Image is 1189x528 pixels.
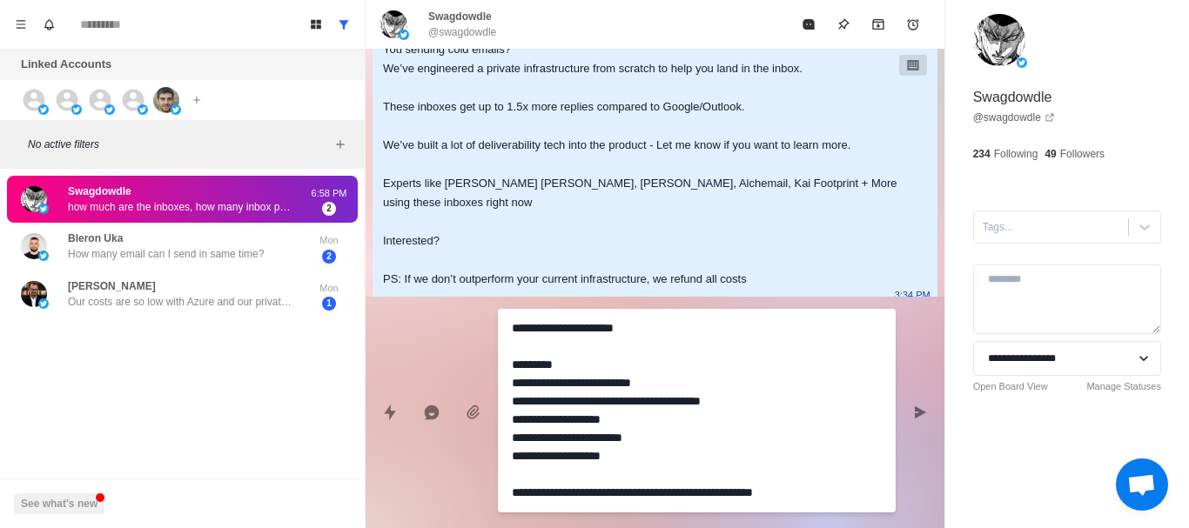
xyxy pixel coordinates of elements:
button: Notifications [35,10,63,38]
button: See what's new [14,493,104,514]
img: picture [1017,57,1027,68]
img: picture [21,233,47,259]
p: Swagdowdle [973,87,1052,108]
p: 49 [1045,146,1056,162]
img: picture [153,87,179,113]
p: How many email can I send in same time? [68,246,264,262]
p: 6:58 PM [307,186,351,201]
button: Pin [826,7,861,42]
button: Reply with AI [414,395,449,430]
div: You sending cold emails? We’ve engineered a private infrastructure from scratch to help you land ... [383,40,899,289]
img: picture [171,104,181,115]
p: Swagdowdle [68,184,131,199]
img: picture [38,104,49,115]
button: Add reminder [896,7,930,42]
p: Mon [307,233,351,248]
a: @swagdowdle [973,110,1055,125]
img: picture [21,186,47,212]
p: Bleron Uka [68,231,123,246]
p: Our costs are so low with Azure and our private smtp that we would need to 5x open rates to justi... [68,294,294,310]
img: picture [38,204,49,214]
p: Linked Accounts [21,56,111,73]
button: Mark as read [791,7,826,42]
button: Board View [302,10,330,38]
img: picture [38,251,49,261]
span: 2 [322,202,336,216]
span: 2 [322,250,336,264]
button: Add filters [330,134,351,155]
button: Add media [456,395,491,430]
p: 234 [973,146,991,162]
p: 3:34 PM [895,285,930,304]
img: picture [973,14,1025,66]
img: picture [71,104,82,115]
p: Mon [307,281,351,296]
div: Open chat [1116,458,1168,511]
span: 1 [322,297,336,311]
p: Followers [1060,146,1105,162]
button: Quick replies [373,395,407,430]
a: Manage Statuses [1086,379,1161,394]
p: Following [994,146,1038,162]
button: Send message [903,395,937,430]
p: Swagdowdle [428,9,492,24]
img: picture [38,298,49,309]
button: Add account [186,90,207,110]
p: No active filters [28,137,330,152]
p: @swagdowdle [428,24,496,40]
img: picture [104,104,115,115]
button: Show all conversations [330,10,358,38]
p: how much are the inboxes, how many inbox per domain and how many emails can you send per inbox [68,199,294,215]
a: Open Board View [973,379,1048,394]
button: Archive [861,7,896,42]
img: picture [399,30,409,40]
img: picture [138,104,148,115]
button: Menu [7,10,35,38]
img: picture [21,281,47,307]
img: picture [380,10,407,38]
p: [PERSON_NAME] [68,278,156,294]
